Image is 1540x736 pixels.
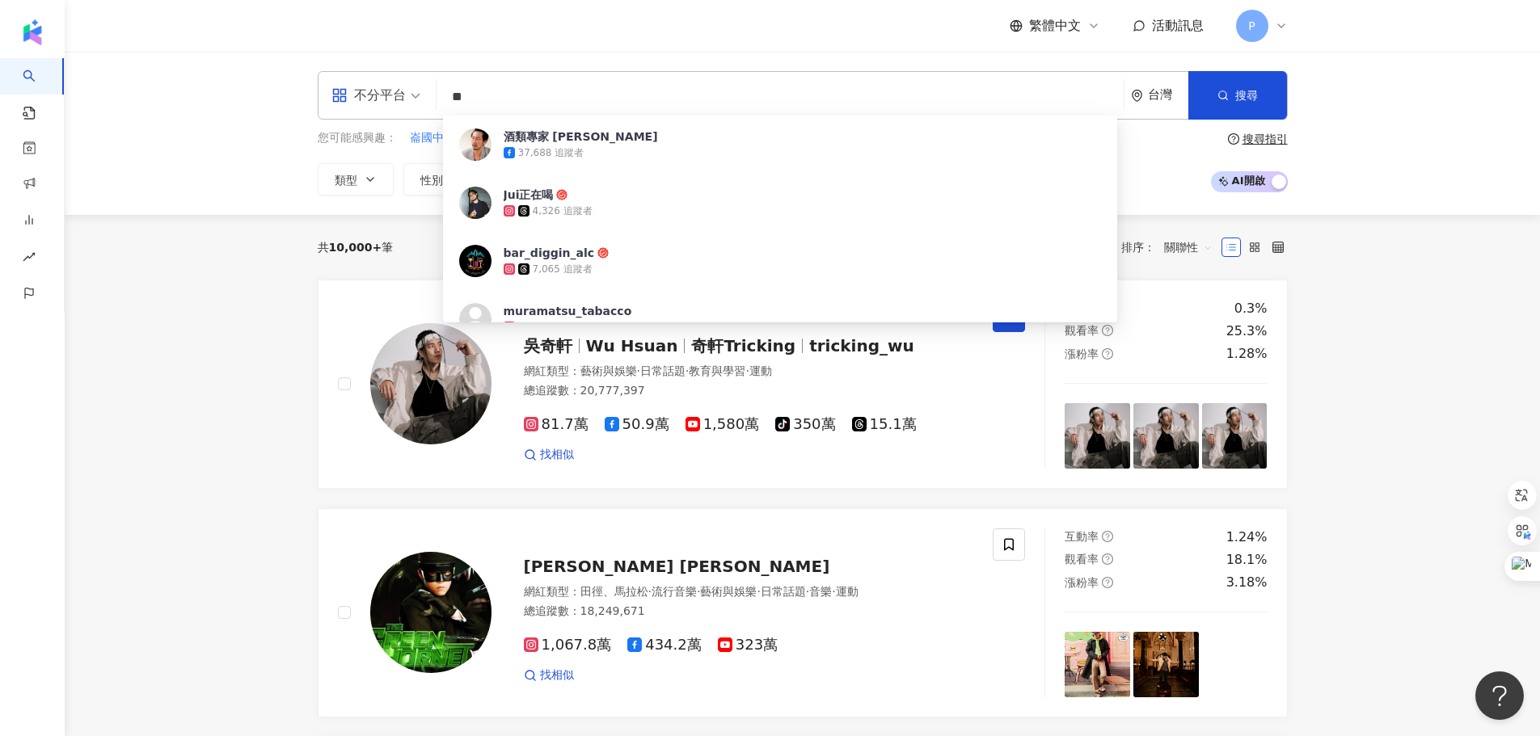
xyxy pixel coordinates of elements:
span: environment [1131,90,1143,102]
span: 藝術與娛樂 [700,585,757,598]
div: 總追蹤數 ： 20,777,397 [524,383,974,399]
span: · [686,364,689,377]
span: 1,580萬 [686,416,760,433]
span: 搜尋 [1235,89,1258,102]
span: · [757,585,760,598]
span: question-circle [1102,348,1113,360]
span: 15.1萬 [852,416,917,433]
div: 台灣 [1148,88,1188,102]
a: KOL Avatar吳奇軒Wu Hsuan奇軒Trickingtricking_wu網紅類型：藝術與娛樂·日常話題·教育與學習·運動總追蹤數：20,777,39781.7萬50.9萬1,580萬... [318,280,1288,489]
span: 觀看率 [1065,324,1099,337]
button: 崙國中 [409,129,445,147]
div: 7,065 追蹤者 [533,263,593,276]
button: 搜尋 [1188,71,1287,120]
div: bar_diggin_alc [504,245,595,261]
span: 繁體中文 [1029,17,1081,35]
span: 10,000+ [329,241,382,254]
span: 觀看率 [1065,553,1099,566]
img: post-image [1065,632,1130,697]
span: 漲粉率 [1065,347,1099,360]
span: 323萬 [718,637,778,654]
img: post-image [1065,403,1130,469]
div: 共 筆 [318,241,394,254]
span: · [832,585,835,598]
span: 運動 [836,585,859,598]
span: 類型 [335,174,357,187]
span: 找相似 [540,447,574,463]
span: · [806,585,809,598]
div: 搜尋指引 [1243,132,1288,145]
span: 434.2萬 [627,637,702,654]
img: post-image [1202,403,1268,469]
div: muramatsu_tabacco [504,303,632,319]
div: 25.3% [1226,322,1268,340]
span: 漲粉率 [1065,576,1099,589]
div: 0.3% [1234,300,1268,318]
button: 性別 [403,163,479,196]
span: 崙國中 [410,130,444,146]
img: KOL Avatar [459,187,492,219]
div: 1.28% [1226,345,1268,363]
div: 4,326 追蹤者 [533,204,593,218]
span: 活動訊息 [1152,18,1204,33]
span: 性別 [420,174,443,187]
img: KOL Avatar [459,303,492,335]
div: 3.18% [1226,574,1268,591]
div: 總追蹤數 ： 18,249,671 [524,604,974,620]
img: KOL Avatar [459,245,492,277]
img: post-image [1133,632,1199,697]
div: 18.1% [1226,551,1268,569]
span: 日常話題 [761,585,806,598]
span: 找相似 [540,667,574,683]
span: 音樂 [809,585,832,598]
div: 37,688 追蹤者 [518,146,584,160]
div: 網紅類型 ： [524,584,974,600]
span: 關聯性 [1164,234,1213,260]
div: 網紅類型 ： [524,364,974,380]
a: 找相似 [524,667,574,683]
iframe: Help Scout Beacon - Open [1475,671,1524,720]
span: 吳奇軒 [524,336,572,355]
span: 流行音樂 [652,585,697,598]
span: 教育與學習 [689,364,745,377]
div: Jui正在喝 [504,187,554,203]
span: 日常話題 [640,364,686,377]
span: tricking_wu [809,336,914,355]
span: · [648,585,652,598]
span: 50.9萬 [605,416,669,433]
span: 互動率 [1065,530,1099,543]
span: rise [23,241,36,277]
span: P [1248,17,1255,35]
span: 藝術與娛樂 [580,364,637,377]
span: 350萬 [775,416,835,433]
span: 運動 [749,364,772,377]
img: post-image [1202,632,1268,697]
button: 類型 [318,163,394,196]
a: KOL Avatar[PERSON_NAME] [PERSON_NAME]網紅類型：田徑、馬拉松·流行音樂·藝術與娛樂·日常話題·音樂·運動總追蹤數：18,249,6711,067.8萬434.... [318,508,1288,717]
span: 田徑、馬拉松 [580,585,648,598]
span: question-circle [1228,133,1239,145]
span: question-circle [1102,577,1113,588]
span: Wu Hsuan [586,336,678,355]
a: 找相似 [524,447,574,463]
span: [PERSON_NAME] [PERSON_NAME] [524,557,830,576]
img: KOL Avatar [370,552,492,673]
span: 1,067.8萬 [524,637,612,654]
span: · [697,585,700,598]
img: post-image [1133,403,1199,469]
div: 1.24% [1226,528,1268,546]
span: question-circle [1102,553,1113,565]
span: question-circle [1102,531,1113,542]
span: question-circle [1102,325,1113,336]
span: · [745,364,749,377]
img: logo icon [19,19,45,45]
a: search [23,58,55,121]
span: · [637,364,640,377]
div: 排序： [1121,234,1221,260]
img: KOL Avatar [459,128,492,161]
span: 81.7萬 [524,416,589,433]
div: 酒類專家 [PERSON_NAME] [504,128,658,145]
span: appstore [331,87,348,103]
span: 奇軒Tricking [691,336,795,355]
span: 您可能感興趣： [318,130,397,146]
